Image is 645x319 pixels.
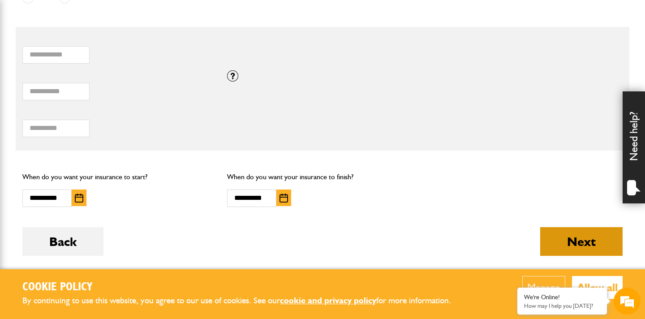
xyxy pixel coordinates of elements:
input: Enter your last name [12,83,163,103]
img: Choose date [75,194,83,203]
h2: Cookie Policy [22,280,466,294]
p: When do you want your insurance to finish? [227,171,418,183]
div: Chat with us now [47,50,150,62]
p: How may I help you today? [524,302,600,309]
button: Back [22,227,103,256]
p: When do you want your insurance to start? [22,171,214,183]
p: By continuing to use this website, you agree to our use of cookies. See our for more information. [22,294,466,308]
div: Need help? [623,91,645,203]
img: Choose date [279,194,288,203]
button: Allow all [572,276,623,299]
a: cookie and privacy policy [280,295,376,306]
img: d_20077148190_company_1631870298795_20077148190 [15,50,38,62]
input: Enter your phone number [12,136,163,155]
textarea: Type your message and hit 'Enter' [12,162,163,242]
div: Minimize live chat window [147,4,168,26]
em: Start Chat [122,250,163,262]
input: Enter your email address [12,109,163,129]
button: Manage [522,276,565,299]
button: Next [540,227,623,256]
div: We're Online! [524,293,600,301]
